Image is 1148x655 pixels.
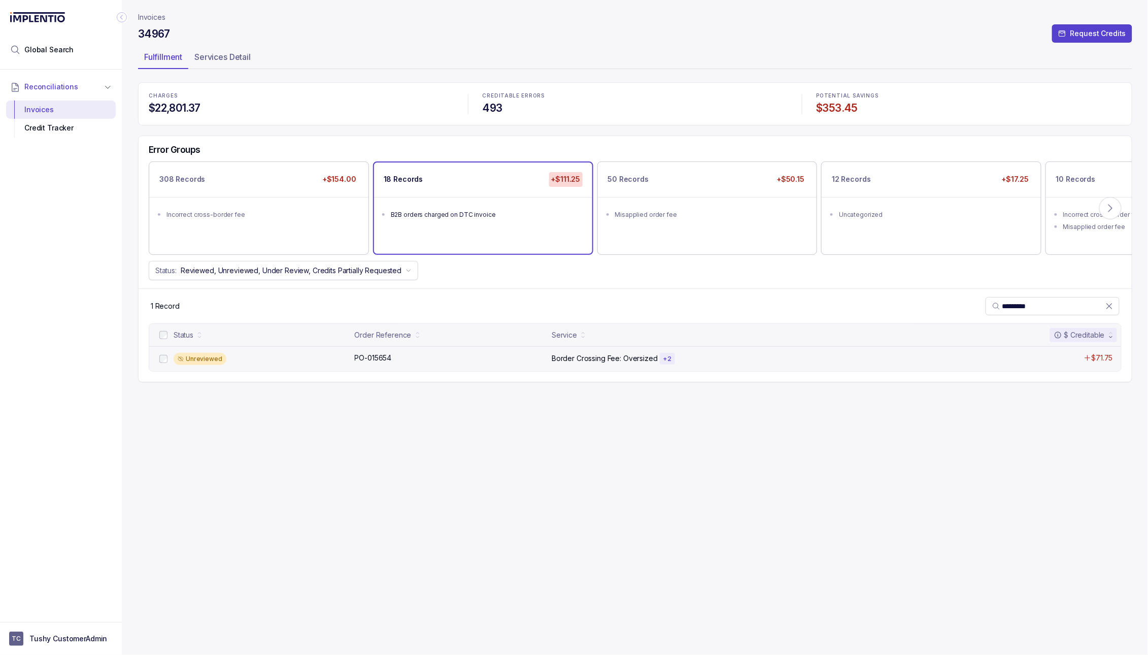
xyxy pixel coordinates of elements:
div: Order Reference [355,330,412,340]
p: 18 Records [384,174,423,184]
p: 1 Record [151,301,180,311]
input: checkbox-checkbox [159,355,167,363]
button: Reconciliations [6,76,116,98]
p: +$111.25 [549,172,583,186]
div: Collapse Icon [116,11,128,23]
p: CHARGES [149,93,454,99]
div: Reconciliations [6,99,116,140]
p: $71.75 [1092,353,1113,363]
ul: Tab Group [138,49,1132,69]
span: Reconciliations [24,82,78,92]
span: User initials [9,632,23,646]
a: Invoices [138,12,165,22]
p: Status: [155,266,177,276]
p: 12 Records [832,174,871,184]
div: B2B orders charged on DTC invoice [391,210,582,220]
button: User initialsTushy CustomerAdmin [9,632,113,646]
button: Request Credits [1052,24,1132,43]
p: CREDITABLE ERRORS [483,93,788,99]
p: Request Credits [1070,28,1126,39]
div: Remaining page entries [151,301,180,311]
li: Tab Fulfillment [138,49,188,69]
li: Tab Services Detail [188,49,257,69]
h5: Error Groups [149,144,200,155]
h4: $22,801.37 [149,101,454,115]
h4: 34967 [138,27,170,41]
p: Border Crossing Fee: Oversized [552,353,658,364]
p: Tushy CustomerAdmin [29,634,107,644]
p: + 2 [663,355,672,363]
p: Reviewed, Unreviewed, Under Review, Credits Partially Requested [181,266,401,276]
div: $ Creditable [1054,330,1105,340]
h4: $353.45 [817,101,1122,115]
p: POTENTIAL SAVINGS [817,93,1122,99]
p: Fulfillment [144,51,182,63]
p: PO-015654 [355,353,392,363]
nav: breadcrumb [138,12,165,22]
p: 50 Records [608,174,649,184]
div: Service [552,330,577,340]
span: Global Search [24,45,74,55]
div: Unreviewed [174,353,226,365]
p: 10 Records [1056,174,1096,184]
h4: 493 [483,101,788,115]
div: Incorrect cross-border fee [166,210,357,220]
p: 308 Records [159,174,205,184]
div: Invoices [14,101,108,119]
div: Status [174,330,193,340]
p: Services Detail [194,51,251,63]
div: Credit Tracker [14,119,108,137]
button: Status:Reviewed, Unreviewed, Under Review, Credits Partially Requested [149,261,418,280]
div: Uncategorized [839,210,1030,220]
input: checkbox-checkbox [159,331,167,339]
div: Misapplied order fee [615,210,806,220]
p: +$17.25 [1000,172,1031,186]
p: +$154.00 [320,172,358,186]
p: +$50.15 [774,172,806,186]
